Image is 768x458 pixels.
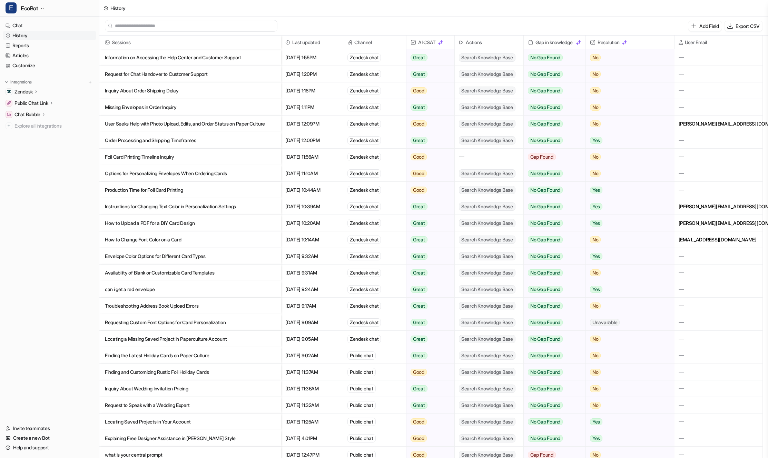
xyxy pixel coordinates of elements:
[675,198,762,215] div: [PERSON_NAME][EMAIL_ADDRESS][DOMAIN_NAME]
[411,402,427,409] span: Great
[459,418,515,426] span: Search Knowledge Base
[528,137,563,144] span: No Gap Found
[526,36,583,49] div: Gap in knowledge
[528,187,563,193] span: No Gap Found
[347,269,381,277] div: Zendesk chat
[528,253,563,260] span: No Gap Found
[586,364,667,380] button: No
[284,281,340,298] span: [DATE] 9:24AM
[406,215,450,231] button: Great
[528,54,563,61] span: No Gap Found
[459,136,515,145] span: Search Knowledge Base
[459,318,515,327] span: Search Knowledge Base
[411,87,427,94] span: Good
[284,430,340,447] span: [DATE] 4:01PM
[347,434,376,442] div: Public chat
[528,369,563,376] span: No Gap Found
[105,248,275,265] p: Envelope Color Options for Different Card Types
[284,364,340,380] span: [DATE] 11:37AM
[586,82,667,99] button: No
[586,66,667,82] button: No
[3,424,96,433] a: Invite teammates
[105,49,275,66] p: Information on Accessing the Help Center and Customer Support
[347,103,381,111] div: Zendesk chat
[411,336,427,342] span: Great
[411,187,427,193] span: Good
[347,136,381,145] div: Zendesk chat
[590,87,601,94] span: No
[406,149,450,165] button: Good
[586,430,667,447] button: Yes
[406,331,450,347] button: Great
[347,318,381,327] div: Zendesk chat
[284,132,340,149] span: [DATE] 12:00PM
[284,182,340,198] span: [DATE] 10:44AM
[590,170,601,177] span: No
[590,336,601,342] span: No
[459,70,515,78] span: Search Knowledge Base
[411,71,427,78] span: Great
[284,49,340,66] span: [DATE] 1:55PM
[524,99,580,116] button: No Gap Found
[406,281,450,298] button: Great
[347,53,381,62] div: Zendesk chat
[524,165,580,182] button: No Gap Found
[347,87,381,95] div: Zendesk chat
[406,182,450,198] button: Good
[459,103,515,111] span: Search Knowledge Base
[586,265,667,281] button: No
[411,385,427,392] span: Great
[688,21,721,31] button: Add Field
[6,122,12,129] img: explore all integrations
[10,79,32,85] p: Integrations
[3,433,96,443] a: Create a new Bot
[590,71,601,78] span: No
[88,80,92,84] img: menu_add.svg
[7,101,11,105] img: Public Chat Link
[586,414,667,430] button: Yes
[284,298,340,314] span: [DATE] 9:17AM
[21,3,38,13] span: EcoBot
[347,368,376,376] div: Public chat
[411,286,427,293] span: Great
[3,51,96,60] a: Articles
[586,298,667,314] button: No
[406,132,450,149] button: Great
[406,66,450,82] button: Great
[590,302,601,309] span: No
[586,49,667,66] button: No
[105,182,275,198] p: Production Time for Foil Card Printing
[347,219,381,227] div: Zendesk chat
[14,111,40,118] p: Chat Bubble
[110,4,126,12] div: History
[528,220,563,227] span: No Gap Found
[524,414,580,430] button: No Gap Found
[406,265,450,281] button: Great
[459,186,515,194] span: Search Knowledge Base
[284,248,340,265] span: [DATE] 9:32AM
[411,253,427,260] span: Great
[528,120,563,127] span: No Gap Found
[524,231,580,248] button: No Gap Found
[284,165,340,182] span: [DATE] 11:10AM
[524,364,580,380] button: No Gap Found
[586,198,667,215] button: Yes
[406,397,450,414] button: Great
[105,331,275,347] p: Locating a Missing Saved Project in Paperculture Account
[685,36,707,49] h2: User Email
[406,364,450,380] button: Good
[528,418,563,425] span: No Gap Found
[590,369,601,376] span: No
[406,248,450,265] button: Great
[347,401,376,409] div: Public chat
[586,116,667,132] button: No
[459,252,515,260] span: Search Knowledge Base
[459,434,515,442] span: Search Knowledge Base
[284,82,340,99] span: [DATE] 1:18PM
[586,132,667,149] button: Yes
[347,153,381,161] div: Zendesk chat
[586,397,667,414] button: No
[586,281,667,298] button: Yes
[590,153,601,160] span: No
[406,49,450,66] button: Great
